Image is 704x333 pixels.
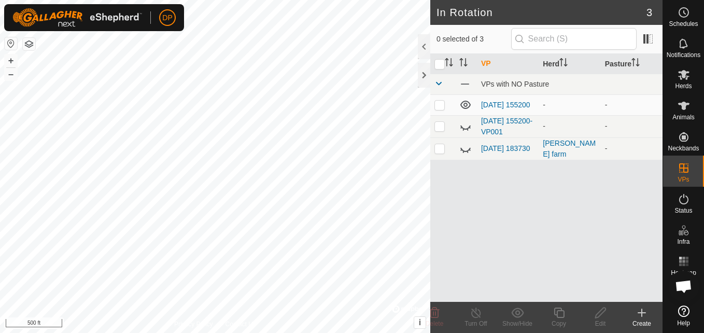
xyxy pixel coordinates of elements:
[481,80,658,88] div: VPs with NO Pasture
[669,21,698,27] span: Schedules
[668,145,699,151] span: Neckbands
[601,137,663,160] td: -
[543,138,596,160] div: [PERSON_NAME] farm
[226,320,256,329] a: Contact Us
[23,38,35,50] button: Map Layers
[678,176,689,183] span: VPs
[481,101,530,109] a: [DATE] 155200
[677,239,689,245] span: Infra
[674,207,692,214] span: Status
[580,319,621,328] div: Edit
[675,83,692,89] span: Herds
[437,6,646,19] h2: In Rotation
[162,12,172,23] span: DP
[646,5,652,20] span: 3
[538,319,580,328] div: Copy
[5,37,17,50] button: Reset Map
[677,320,690,326] span: Help
[621,319,663,328] div: Create
[601,54,663,74] th: Pasture
[477,54,539,74] th: VP
[601,115,663,137] td: -
[459,60,468,68] p-sorticon: Activate to sort
[426,320,444,327] span: Delete
[668,271,699,302] div: Open chat
[511,28,637,50] input: Search (S)
[414,317,426,328] button: i
[543,100,596,110] div: -
[5,54,17,67] button: +
[539,54,600,74] th: Herd
[601,94,663,115] td: -
[445,60,453,68] p-sorticon: Activate to sort
[631,60,640,68] p-sorticon: Activate to sort
[5,68,17,80] button: –
[419,318,421,327] span: i
[667,52,700,58] span: Notifications
[12,8,142,27] img: Gallagher Logo
[663,301,704,330] a: Help
[437,34,511,45] span: 0 selected of 3
[481,117,532,136] a: [DATE] 155200-VP001
[174,320,213,329] a: Privacy Policy
[672,114,695,120] span: Animals
[481,144,530,152] a: [DATE] 183730
[543,121,596,132] div: -
[559,60,568,68] p-sorticon: Activate to sort
[671,270,696,276] span: Heatmap
[497,319,538,328] div: Show/Hide
[455,319,497,328] div: Turn Off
